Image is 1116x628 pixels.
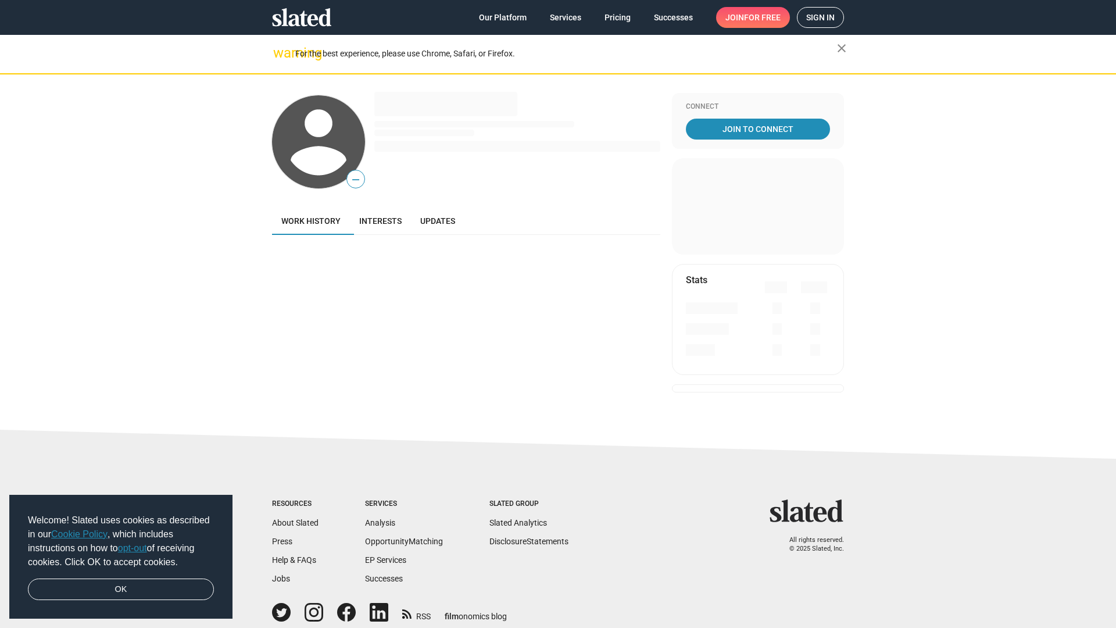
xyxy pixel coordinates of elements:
[725,7,781,28] span: Join
[686,102,830,112] div: Connect
[272,518,319,527] a: About Slated
[28,579,214,601] a: dismiss cookie message
[489,537,568,546] a: DisclosureStatements
[272,207,350,235] a: Work history
[347,172,364,187] span: —
[479,7,527,28] span: Our Platform
[272,574,290,583] a: Jobs
[28,513,214,569] span: Welcome! Slated uses cookies as described in our , which includes instructions on how to of recei...
[595,7,640,28] a: Pricing
[744,7,781,28] span: for free
[550,7,581,28] span: Services
[272,555,316,565] a: Help & FAQs
[541,7,591,28] a: Services
[806,8,835,27] span: Sign in
[281,216,341,226] span: Work history
[688,119,828,140] span: Join To Connect
[359,216,402,226] span: Interests
[470,7,536,28] a: Our Platform
[51,529,108,539] a: Cookie Policy
[295,46,837,62] div: For the best experience, please use Chrome, Safari, or Firefox.
[686,274,707,286] mat-card-title: Stats
[445,612,459,621] span: film
[420,216,455,226] span: Updates
[272,499,319,509] div: Resources
[489,499,568,509] div: Slated Group
[654,7,693,28] span: Successes
[365,537,443,546] a: OpportunityMatching
[645,7,702,28] a: Successes
[489,518,547,527] a: Slated Analytics
[797,7,844,28] a: Sign in
[411,207,464,235] a: Updates
[365,555,406,565] a: EP Services
[350,207,411,235] a: Interests
[9,495,233,619] div: cookieconsent
[686,119,830,140] a: Join To Connect
[835,41,849,55] mat-icon: close
[402,604,431,622] a: RSS
[365,574,403,583] a: Successes
[273,46,287,60] mat-icon: warning
[365,499,443,509] div: Services
[716,7,790,28] a: Joinfor free
[118,543,147,553] a: opt-out
[272,537,292,546] a: Press
[445,602,507,622] a: filmonomics blog
[604,7,631,28] span: Pricing
[777,536,844,553] p: All rights reserved. © 2025 Slated, Inc.
[365,518,395,527] a: Analysis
